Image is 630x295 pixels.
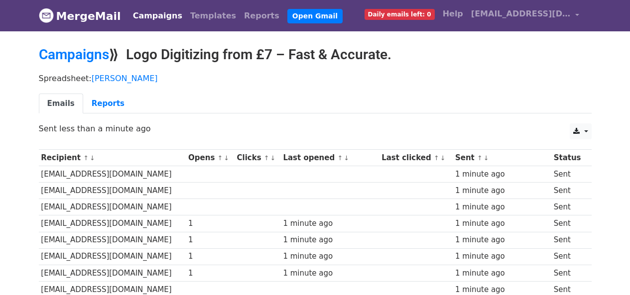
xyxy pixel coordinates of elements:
a: Campaigns [129,6,186,26]
a: Reports [240,6,283,26]
a: [PERSON_NAME] [92,74,158,83]
td: Sent [551,248,586,265]
div: 1 minute ago [283,251,377,262]
div: 1 minute ago [455,185,549,197]
div: 1 minute ago [283,234,377,246]
div: 1 [188,218,232,229]
p: Sent less than a minute ago [39,123,592,134]
td: [EMAIL_ADDRESS][DOMAIN_NAME] [39,232,186,248]
a: ↑ [218,154,223,162]
th: Status [551,150,586,166]
th: Opens [186,150,234,166]
td: Sent [551,183,586,199]
p: Spreadsheet: [39,73,592,84]
a: ↑ [337,154,343,162]
div: 1 minute ago [455,268,549,279]
th: Sent [453,150,551,166]
td: Sent [551,232,586,248]
td: [EMAIL_ADDRESS][DOMAIN_NAME] [39,183,186,199]
a: Daily emails left: 0 [361,4,439,24]
td: [EMAIL_ADDRESS][DOMAIN_NAME] [39,265,186,281]
a: ↓ [344,154,349,162]
th: Last opened [281,150,379,166]
a: ↓ [224,154,229,162]
span: [EMAIL_ADDRESS][DOMAIN_NAME] [471,8,571,20]
a: ↑ [477,154,483,162]
img: MergeMail logo [39,8,54,23]
td: [EMAIL_ADDRESS][DOMAIN_NAME] [39,248,186,265]
div: 1 minute ago [455,234,549,246]
a: ↓ [440,154,446,162]
th: Last clicked [379,150,453,166]
a: Emails [39,94,83,114]
a: Templates [186,6,240,26]
td: [EMAIL_ADDRESS][DOMAIN_NAME] [39,215,186,232]
a: Open Gmail [287,9,343,23]
div: 1 [188,251,232,262]
div: 1 minute ago [283,218,377,229]
th: Clicks [235,150,281,166]
td: Sent [551,215,586,232]
h2: ⟫ Logo Digitizing from £7 – Fast & Accurate. [39,46,592,63]
div: 1 minute ago [455,251,549,262]
a: Help [439,4,467,24]
div: 1 minute ago [455,201,549,213]
td: Sent [551,199,586,215]
td: Sent [551,166,586,183]
a: ↑ [264,154,269,162]
div: 1 minute ago [283,268,377,279]
div: 1 minute ago [455,169,549,180]
a: Campaigns [39,46,109,63]
td: Sent [551,265,586,281]
a: ↓ [484,154,489,162]
a: ↑ [434,154,439,162]
a: [EMAIL_ADDRESS][DOMAIN_NAME] [467,4,584,27]
a: Reports [83,94,133,114]
div: 1 [188,268,232,279]
td: [EMAIL_ADDRESS][DOMAIN_NAME] [39,166,186,183]
a: ↓ [270,154,276,162]
div: 1 [188,234,232,246]
span: Daily emails left: 0 [365,9,435,20]
th: Recipient [39,150,186,166]
a: ↓ [90,154,95,162]
a: ↑ [83,154,89,162]
a: MergeMail [39,5,121,26]
td: [EMAIL_ADDRESS][DOMAIN_NAME] [39,199,186,215]
div: 1 minute ago [455,218,549,229]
